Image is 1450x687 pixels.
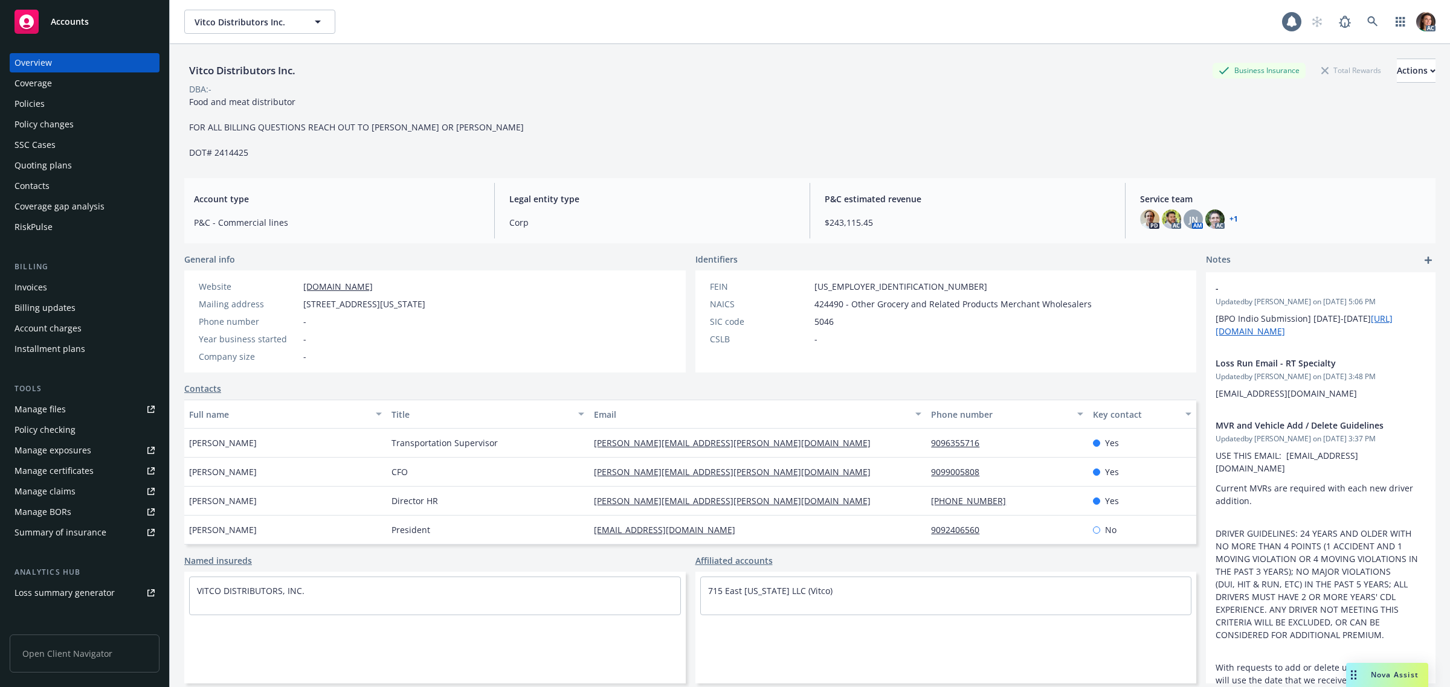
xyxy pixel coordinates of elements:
[710,280,810,293] div: FEIN
[594,524,745,535] a: [EMAIL_ADDRESS][DOMAIN_NAME]
[391,408,571,421] div: Title
[303,315,306,328] span: -
[1216,282,1394,295] span: -
[1216,433,1426,444] span: Updated by [PERSON_NAME] on [DATE] 3:37 PM
[14,115,74,134] div: Policy changes
[14,461,94,481] div: Manage certificates
[825,193,1110,205] span: P&C estimated revenue
[197,585,304,596] a: VITCO DISTRIBUTORS, INC.
[303,298,425,310] span: [STREET_ADDRESS][US_STATE]
[391,494,438,507] span: Director HR
[1105,436,1119,449] span: Yes
[1346,663,1428,687] button: Nova Assist
[303,281,373,292] a: [DOMAIN_NAME]
[10,319,159,338] a: Account charges
[825,216,1110,229] span: $243,115.45
[391,436,498,449] span: Transportation Supervisor
[14,156,72,175] div: Quoting plans
[10,197,159,216] a: Coverage gap analysis
[303,333,306,345] span: -
[10,383,159,395] div: Tools
[14,319,82,338] div: Account charges
[10,176,159,196] a: Contacts
[814,280,987,293] span: [US_EMPLOYER_IDENTIFICATION_NUMBER]
[1216,371,1426,382] span: Updated by [PERSON_NAME] on [DATE] 3:48 PM
[589,400,926,429] button: Email
[1162,209,1181,229] img: photo
[194,216,480,229] span: P&C - Commercial lines
[708,585,833,596] a: 715 East [US_STATE] LLC (Vitco)
[1305,10,1329,34] a: Start snowing
[1333,10,1357,34] a: Report a Bug
[1346,663,1361,687] div: Drag to move
[1205,209,1225,229] img: photo
[10,441,159,460] a: Manage exposures
[387,400,589,429] button: Title
[814,298,1092,310] span: 424490 - Other Grocery and Related Products Merchant Wholesalers
[1216,357,1394,369] span: Loss Run Email - RT Specialty
[199,350,298,363] div: Company size
[199,298,298,310] div: Mailing address
[199,280,298,293] div: Website
[184,253,235,266] span: General info
[1397,59,1435,83] button: Actions
[1216,296,1426,307] span: Updated by [PERSON_NAME] on [DATE] 5:06 PM
[710,333,810,345] div: CSLB
[51,17,89,27] span: Accounts
[1206,347,1435,409] div: Loss Run Email - RT SpecialtyUpdatedby [PERSON_NAME] on [DATE] 3:48 PM[EMAIL_ADDRESS][DOMAIN_NAME]
[1361,10,1385,34] a: Search
[391,523,430,536] span: President
[1216,419,1394,432] span: MVR and Vehicle Add / Delete Guidelines
[1088,400,1196,429] button: Key contact
[710,298,810,310] div: NAICS
[931,495,1016,506] a: [PHONE_NUMBER]
[1216,388,1357,399] span: [EMAIL_ADDRESS][DOMAIN_NAME]
[1189,213,1198,226] span: JN
[1206,272,1435,347] div: -Updatedby [PERSON_NAME] on [DATE] 5:06 PM[BPO Indio Submission] [DATE]-[DATE][URL][DOMAIN_NAME]
[594,495,880,506] a: [PERSON_NAME][EMAIL_ADDRESS][PERSON_NAME][DOMAIN_NAME]
[931,524,989,535] a: 9092406560
[14,502,71,522] div: Manage BORs
[931,466,989,478] a: 9099005808
[1105,465,1119,478] span: Yes
[509,193,795,205] span: Legal entity type
[10,523,159,542] a: Summary of insurance
[14,583,115,602] div: Loss summary generator
[14,420,76,439] div: Policy checking
[10,583,159,602] a: Loss summary generator
[1397,59,1435,82] div: Actions
[10,53,159,72] a: Overview
[10,94,159,113] a: Policies
[1388,10,1413,34] a: Switch app
[594,437,880,449] a: [PERSON_NAME][EMAIL_ADDRESS][PERSON_NAME][DOMAIN_NAME]
[184,554,252,567] a: Named insureds
[1140,209,1159,229] img: photo
[10,634,159,673] span: Open Client Navigator
[710,315,810,328] div: SIC code
[189,494,257,507] span: [PERSON_NAME]
[14,197,105,216] div: Coverage gap analysis
[1140,193,1426,205] span: Service team
[14,74,52,93] div: Coverage
[14,339,85,359] div: Installment plans
[814,315,834,328] span: 5046
[10,502,159,522] a: Manage BORs
[1216,449,1426,475] p: USE THIS EMAIL: [EMAIL_ADDRESS][DOMAIN_NAME]
[1105,523,1116,536] span: No
[14,176,50,196] div: Contacts
[926,400,1088,429] button: Phone number
[14,278,47,297] div: Invoices
[10,217,159,237] a: RiskPulse
[14,482,76,501] div: Manage claims
[931,437,989,449] a: 9096355716
[14,53,52,72] div: Overview
[10,420,159,439] a: Policy checking
[1216,482,1426,507] p: Current MVRs are required with each new driver addition.
[189,436,257,449] span: [PERSON_NAME]
[184,63,300,78] div: Vitco Distributors Inc.
[1093,408,1178,421] div: Key contact
[10,400,159,419] a: Manage files
[1315,63,1387,78] div: Total Rewards
[303,350,306,363] span: -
